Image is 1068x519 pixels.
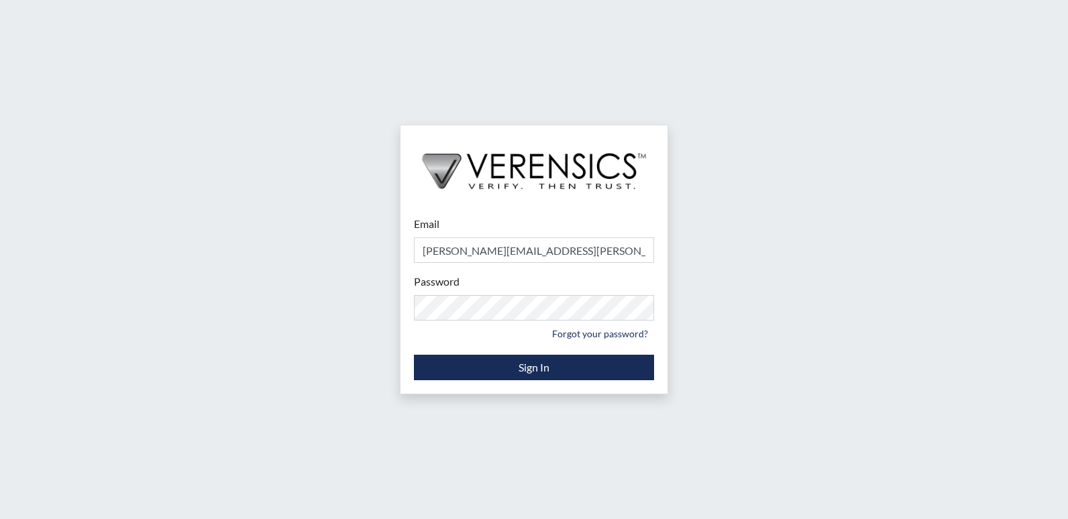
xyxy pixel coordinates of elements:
button: Sign In [414,355,654,380]
a: Forgot your password? [546,323,654,344]
label: Email [414,216,439,232]
img: logo-wide-black.2aad4157.png [400,125,667,203]
label: Password [414,274,460,290]
input: Email [414,237,654,263]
